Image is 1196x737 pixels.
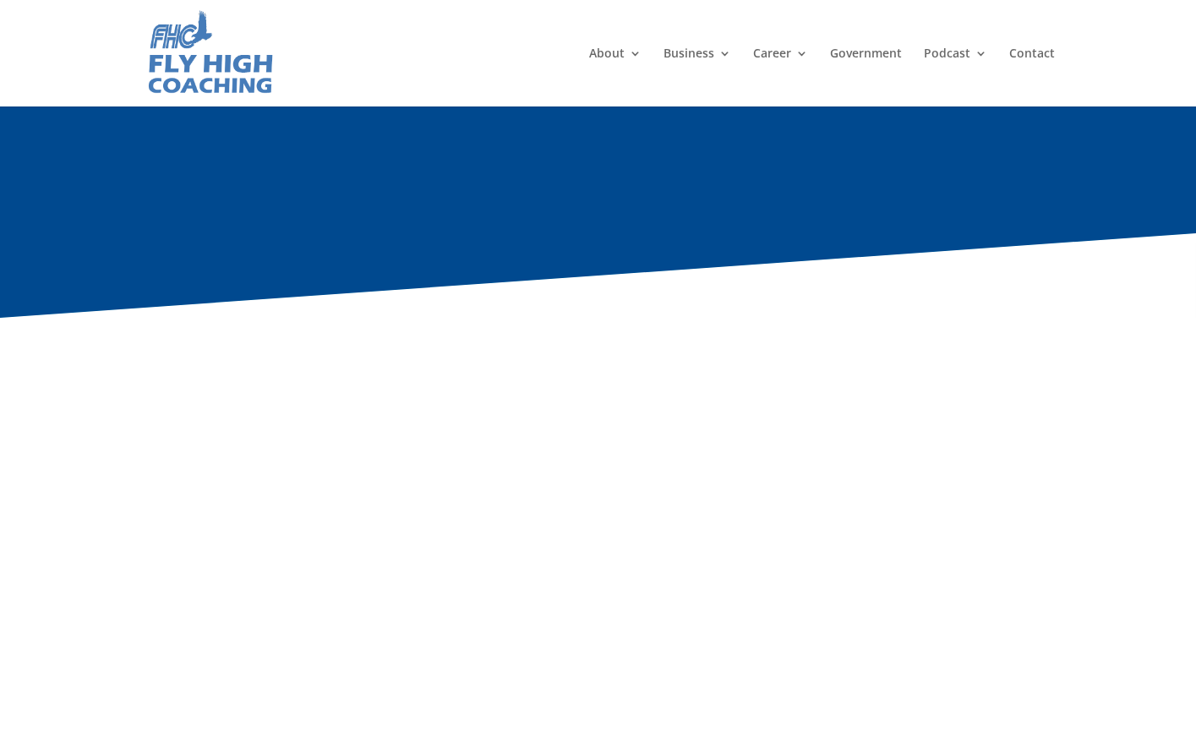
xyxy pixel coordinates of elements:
a: Podcast [924,47,987,106]
a: About [589,47,642,106]
img: Fly High Coaching [145,8,275,98]
a: Business [664,47,731,106]
a: Contact [1009,47,1055,106]
a: Government [830,47,902,106]
a: Career [753,47,808,106]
